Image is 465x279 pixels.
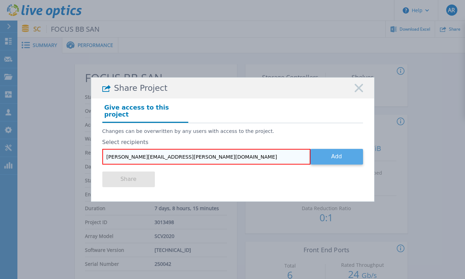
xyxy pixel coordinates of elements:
h4: Give access to this project [102,102,188,123]
span: Share Project [114,83,168,93]
button: Share [102,172,155,187]
input: Enter email address [102,149,310,165]
label: Select recipients [102,139,363,145]
p: Changes can be overwritten by any users with access to the project. [102,128,363,134]
button: Add [310,149,363,165]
